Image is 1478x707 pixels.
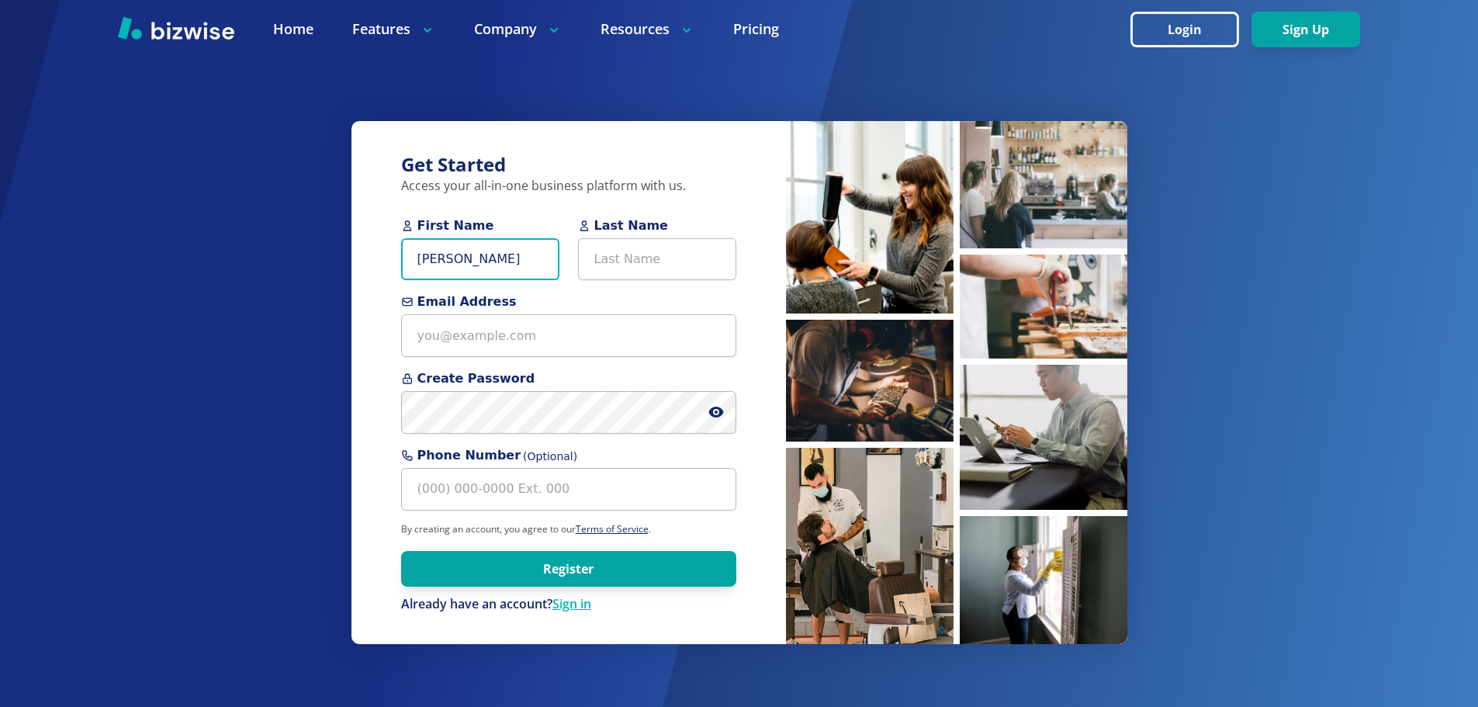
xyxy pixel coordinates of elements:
[786,320,954,442] img: Man inspecting coffee beans
[352,19,435,39] p: Features
[401,468,736,511] input: (000) 000-0000 Ext. 000
[273,19,313,39] a: Home
[578,217,736,235] span: Last Name
[1130,12,1239,47] button: Login
[401,369,736,388] span: Create Password
[401,523,736,535] p: By creating an account, you agree to our .
[401,446,736,465] span: Phone Number
[401,217,559,235] span: First Name
[401,596,736,613] p: Already have an account?
[1251,23,1360,37] a: Sign Up
[401,314,736,357] input: you@example.com
[552,595,591,612] a: Sign in
[786,448,954,644] img: Barber cutting hair
[401,178,736,195] p: Access your all-in-one business platform with us.
[401,238,559,281] input: First Name
[601,19,694,39] p: Resources
[960,121,1127,248] img: People waiting at coffee bar
[401,152,736,178] h3: Get Started
[1251,12,1360,47] button: Sign Up
[576,522,649,535] a: Terms of Service
[523,449,577,465] span: (Optional)
[118,16,234,40] img: Bizwise Logo
[786,121,954,314] img: Hairstylist blow drying hair
[960,365,1127,510] img: Man working on laptop
[401,551,736,587] button: Register
[474,19,562,39] p: Company
[578,238,736,281] input: Last Name
[1130,23,1251,37] a: Login
[960,255,1127,359] img: Pastry chef making pastries
[960,516,1127,644] img: Cleaner sanitizing windows
[733,19,779,39] a: Pricing
[401,596,736,613] div: Already have an account?Sign in
[401,293,736,311] span: Email Address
